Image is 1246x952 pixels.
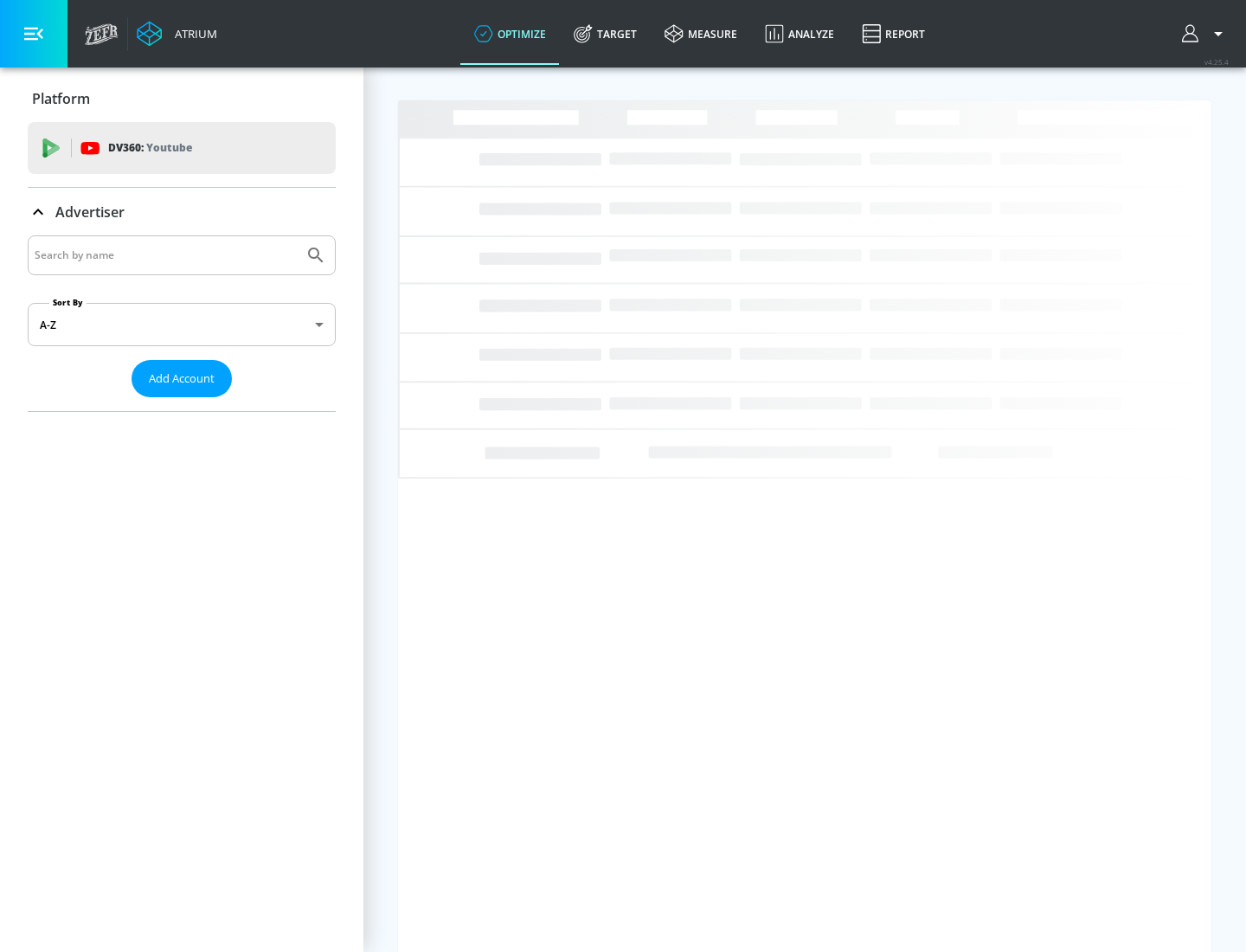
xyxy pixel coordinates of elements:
input: Search by name [35,244,297,267]
a: Analyze [751,3,848,65]
nav: list of Advertiser [28,397,336,411]
div: A-Z [28,303,336,346]
p: DV360: [108,138,192,158]
p: Advertiser [55,203,125,222]
div: Advertiser [28,235,336,411]
span: Add Account [149,369,215,389]
div: DV360: Youtube [28,122,336,174]
a: Atrium [137,21,217,47]
p: Youtube [146,138,192,157]
div: Atrium [168,26,217,42]
a: optimize [460,3,560,65]
span: v 4.25.4 [1204,57,1229,67]
div: Advertiser [28,188,336,236]
a: measure [651,3,751,65]
div: Platform [28,74,336,123]
a: Report [848,3,939,65]
button: Add Account [132,360,232,397]
a: Target [560,3,651,65]
label: Sort By [49,297,87,308]
p: Platform [32,89,90,108]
